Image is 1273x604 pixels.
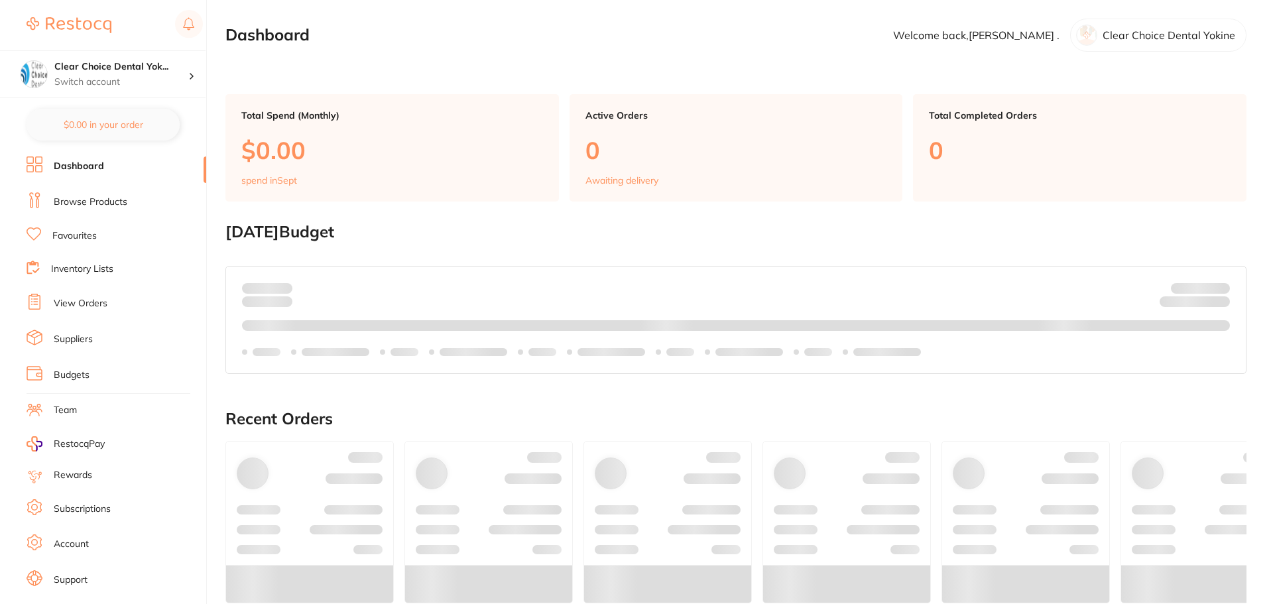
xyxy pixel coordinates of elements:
[528,347,556,357] p: Labels
[225,26,310,44] h2: Dashboard
[27,17,111,33] img: Restocq Logo
[929,137,1231,164] p: 0
[715,347,783,357] p: Labels extended
[241,175,297,186] p: spend in Sept
[54,297,107,310] a: View Orders
[242,294,292,310] p: month
[804,347,832,357] p: Labels
[269,282,292,294] strong: $0.00
[225,410,1246,428] h2: Recent Orders
[51,263,113,276] a: Inventory Lists
[54,76,188,89] p: Switch account
[570,94,903,202] a: Active Orders0Awaiting delivery
[21,61,47,88] img: Clear Choice Dental Yokine
[54,538,89,551] a: Account
[27,436,42,452] img: RestocqPay
[27,109,180,141] button: $0.00 in your order
[52,229,97,243] a: Favourites
[1103,29,1235,41] p: Clear Choice Dental Yokine
[54,404,77,417] a: Team
[1207,298,1230,310] strong: $0.00
[27,436,105,452] a: RestocqPay
[585,110,887,121] p: Active Orders
[1204,282,1230,294] strong: $NaN
[666,347,694,357] p: Labels
[54,333,93,346] a: Suppliers
[54,438,105,451] span: RestocqPay
[929,110,1231,121] p: Total Completed Orders
[585,175,658,186] p: Awaiting delivery
[893,29,1060,41] p: Welcome back, [PERSON_NAME] .
[54,196,127,209] a: Browse Products
[577,347,645,357] p: Labels extended
[225,94,559,202] a: Total Spend (Monthly)$0.00spend inSept
[242,282,292,293] p: Spent:
[585,137,887,164] p: 0
[853,347,921,357] p: Labels extended
[302,347,369,357] p: Labels extended
[241,137,543,164] p: $0.00
[1160,294,1230,310] p: Remaining:
[27,10,111,40] a: Restocq Logo
[54,369,90,382] a: Budgets
[54,60,188,74] h4: Clear Choice Dental Yokine
[241,110,543,121] p: Total Spend (Monthly)
[225,223,1246,241] h2: [DATE] Budget
[391,347,418,357] p: Labels
[54,469,92,482] a: Rewards
[54,503,111,516] a: Subscriptions
[913,94,1246,202] a: Total Completed Orders0
[54,160,104,173] a: Dashboard
[1171,282,1230,293] p: Budget:
[440,347,507,357] p: Labels extended
[253,347,280,357] p: Labels
[54,574,88,587] a: Support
